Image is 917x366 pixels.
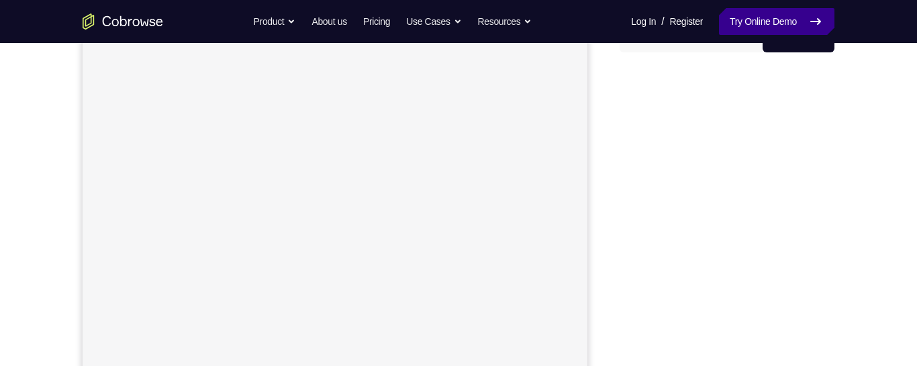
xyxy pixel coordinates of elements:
[406,8,461,35] button: Use Cases
[719,8,834,35] a: Try Online Demo
[631,8,656,35] a: Log In
[83,13,163,30] a: Go to the home page
[363,8,390,35] a: Pricing
[661,13,664,30] span: /
[478,8,532,35] button: Resources
[311,8,346,35] a: About us
[670,8,703,35] a: Register
[254,8,296,35] button: Product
